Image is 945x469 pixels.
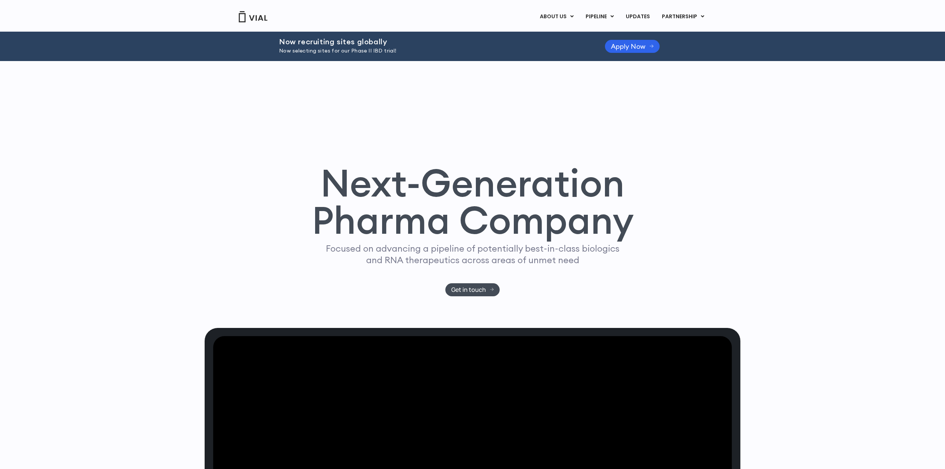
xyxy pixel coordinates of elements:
[323,243,622,266] p: Focused on advancing a pipeline of potentially best-in-class biologics and RNA therapeutics acros...
[279,38,586,46] h2: Now recruiting sites globally
[580,10,619,23] a: PIPELINEMenu Toggle
[279,47,586,55] p: Now selecting sites for our Phase II IBD trial!
[605,40,660,53] a: Apply Now
[445,283,500,296] a: Get in touch
[534,10,579,23] a: ABOUT USMenu Toggle
[238,11,268,22] img: Vial Logo
[620,10,656,23] a: UPDATES
[311,164,634,239] h1: Next-Generation Pharma Company
[611,44,646,49] span: Apply Now
[451,287,486,293] span: Get in touch
[656,10,710,23] a: PARTNERSHIPMenu Toggle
